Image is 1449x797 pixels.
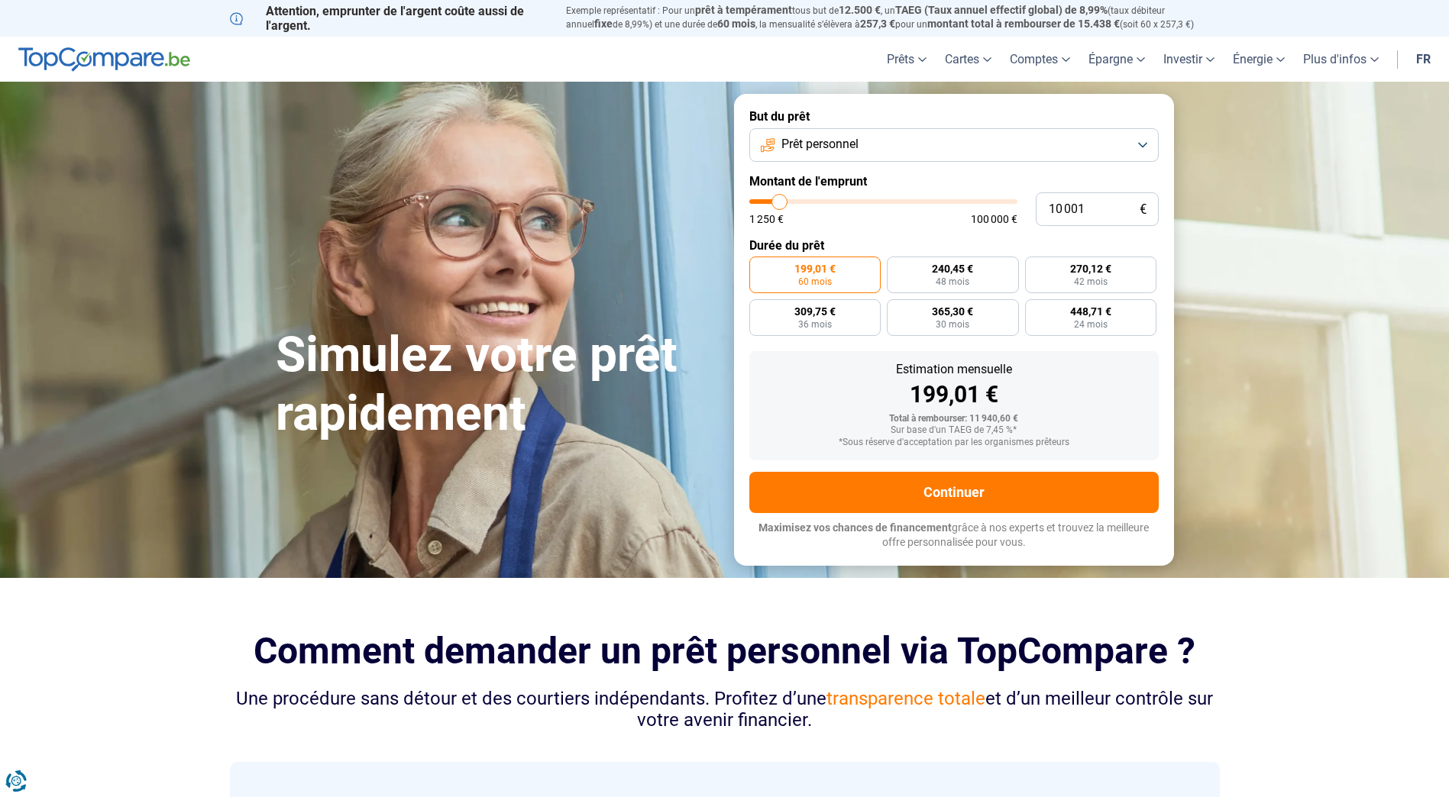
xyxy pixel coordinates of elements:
[936,320,969,329] span: 30 mois
[1407,37,1440,82] a: fr
[1154,37,1224,82] a: Investir
[860,18,895,30] span: 257,3 €
[230,630,1220,672] h2: Comment demander un prêt personnel via TopCompare ?
[798,320,832,329] span: 36 mois
[566,4,1220,31] p: Exemple représentatif : Pour un tous but de , un (taux débiteur annuel de 8,99%) et une durée de ...
[839,4,881,16] span: 12.500 €
[1074,320,1108,329] span: 24 mois
[1070,306,1111,317] span: 448,71 €
[1079,37,1154,82] a: Épargne
[895,4,1108,16] span: TAEG (Taux annuel effectif global) de 8,99%
[826,688,985,709] span: transparence totale
[749,238,1159,253] label: Durée du prêt
[749,109,1159,124] label: But du prêt
[749,472,1159,513] button: Continuer
[794,263,836,274] span: 199,01 €
[971,214,1017,224] span: 100 000 €
[762,414,1147,424] div: Total à rembourser: 11 940,60 €
[781,136,859,153] span: Prêt personnel
[717,18,755,30] span: 60 mois
[878,37,936,82] a: Prêts
[932,306,973,317] span: 365,30 €
[1070,263,1111,274] span: 270,12 €
[749,521,1159,550] p: grâce à nos experts et trouvez la meilleure offre personnalisée pour vous.
[749,128,1159,162] button: Prêt personnel
[1294,37,1388,82] a: Plus d'infos
[762,437,1147,448] div: *Sous réserve d'acceptation par les organismes prêteurs
[230,4,548,33] p: Attention, emprunter de l'argent coûte aussi de l'argent.
[936,277,969,286] span: 48 mois
[18,47,190,72] img: TopCompare
[749,174,1159,189] label: Montant de l'emprunt
[762,383,1147,406] div: 199,01 €
[749,214,784,224] span: 1 250 €
[230,688,1220,732] div: Une procédure sans détour et des courtiers indépendants. Profitez d’une et d’un meilleur contrôle...
[1074,277,1108,286] span: 42 mois
[762,363,1147,376] div: Estimation mensuelle
[695,4,792,16] span: prêt à tempérament
[1224,37,1294,82] a: Énergie
[794,306,836,317] span: 309,75 €
[758,521,952,534] span: Maximisez vos chances de financement
[798,277,832,286] span: 60 mois
[594,18,613,30] span: fixe
[927,18,1120,30] span: montant total à rembourser de 15.438 €
[1140,203,1147,216] span: €
[936,37,1001,82] a: Cartes
[932,263,973,274] span: 240,45 €
[1001,37,1079,82] a: Comptes
[276,326,716,444] h1: Simulez votre prêt rapidement
[762,425,1147,436] div: Sur base d'un TAEG de 7,45 %*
